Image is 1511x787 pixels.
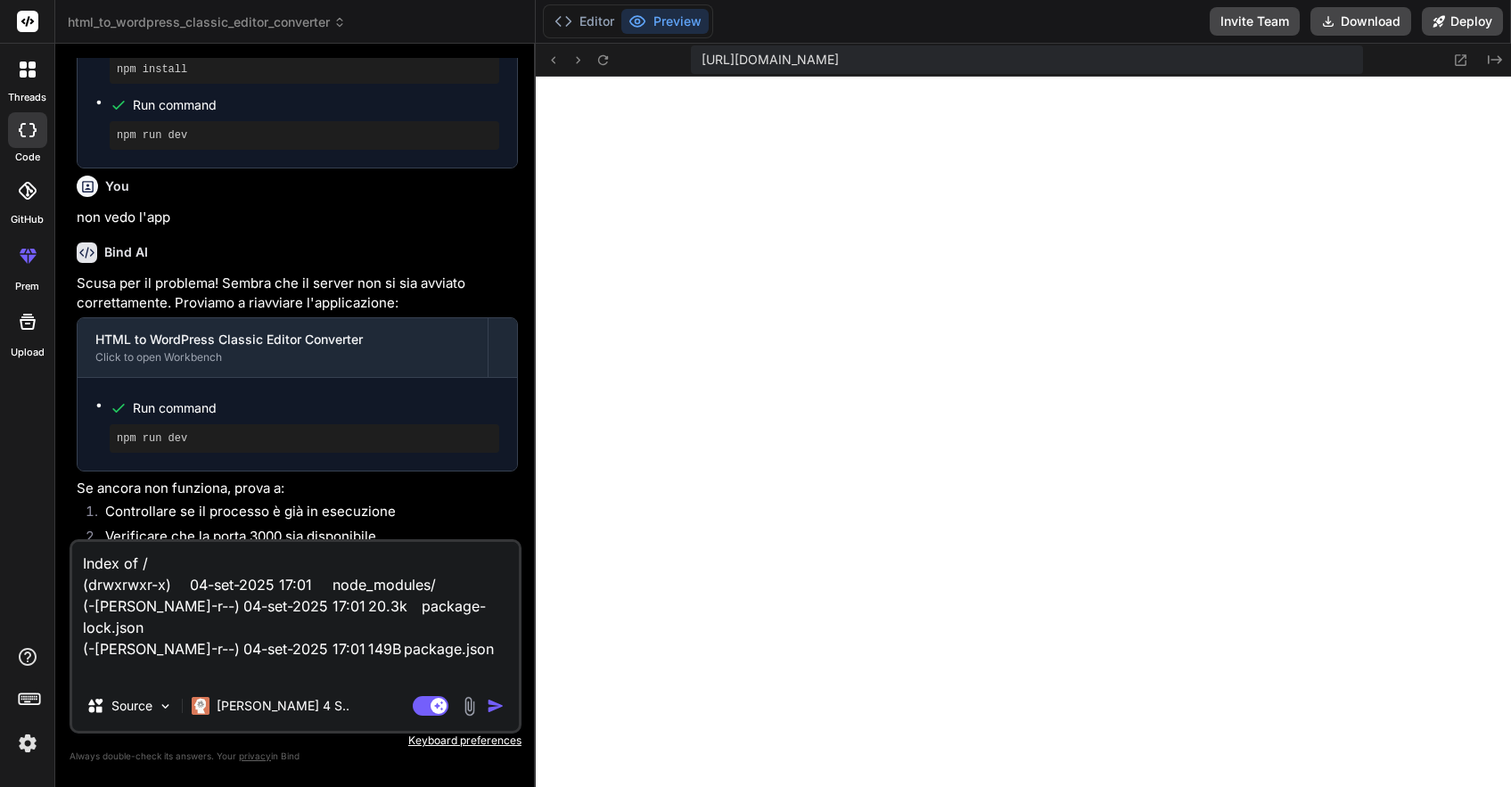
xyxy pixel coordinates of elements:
[77,479,518,499] p: Se ancora non funziona, prova a:
[68,13,346,31] span: html_to_wordpress_classic_editor_converter
[15,279,39,294] label: prem
[15,150,40,165] label: code
[78,318,488,377] button: HTML to WordPress Classic Editor ConverterClick to open Workbench
[70,734,521,748] p: Keyboard preferences
[77,208,518,228] p: non vedo l'app
[217,697,349,715] p: [PERSON_NAME] 4 S..
[104,243,148,261] h6: Bind AI
[1422,7,1503,36] button: Deploy
[1210,7,1300,36] button: Invite Team
[459,696,480,717] img: attachment
[12,728,43,758] img: settings
[117,62,492,77] pre: npm install
[158,699,173,714] img: Pick Models
[72,542,519,681] textarea: Index of / (drwxrwxr-x) 04-set-2025 17:01 node_modules/ (-[PERSON_NAME]-r--) 04-set-2025 17:01 20...
[111,697,152,715] p: Source
[91,502,518,527] li: Controllare se il processo è già in esecuzione
[105,177,129,195] h6: You
[239,750,271,761] span: privacy
[133,96,499,114] span: Run command
[1310,7,1411,36] button: Download
[77,274,518,314] p: Scusa per il problema! Sembra che il server non si sia avviato correttamente. Proviamo a riavviar...
[70,748,521,765] p: Always double-check its answers. Your in Bind
[702,51,839,69] span: [URL][DOMAIN_NAME]
[91,527,518,552] li: Verificare che la porta 3000 sia disponibile
[117,431,492,446] pre: npm run dev
[11,212,44,227] label: GitHub
[133,399,499,417] span: Run command
[8,90,46,105] label: threads
[95,331,470,348] div: HTML to WordPress Classic Editor Converter
[487,697,505,715] img: icon
[192,697,209,715] img: Claude 4 Sonnet
[621,9,709,34] button: Preview
[11,345,45,360] label: Upload
[536,77,1511,787] iframe: Preview
[95,350,470,365] div: Click to open Workbench
[547,9,621,34] button: Editor
[117,128,492,143] pre: npm run dev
